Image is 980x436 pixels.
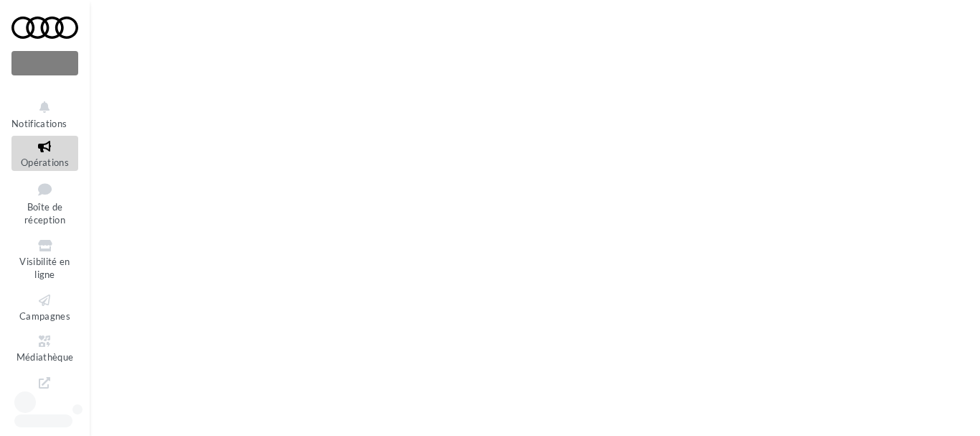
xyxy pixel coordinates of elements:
span: Visibilité en ligne [19,256,70,281]
a: Médiathèque [11,330,78,366]
a: Campagnes [11,289,78,325]
span: Notifications [11,118,67,129]
a: Boîte de réception [11,177,78,229]
a: Opérations [11,136,78,171]
span: Boîte de réception [24,201,65,226]
a: Visibilité en ligne [11,235,78,284]
a: PLV et print personnalisable [11,372,78,435]
span: Campagnes [19,310,70,322]
span: Médiathèque [17,351,74,363]
span: Opérations [21,157,69,168]
div: Nouvelle campagne [11,51,78,75]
